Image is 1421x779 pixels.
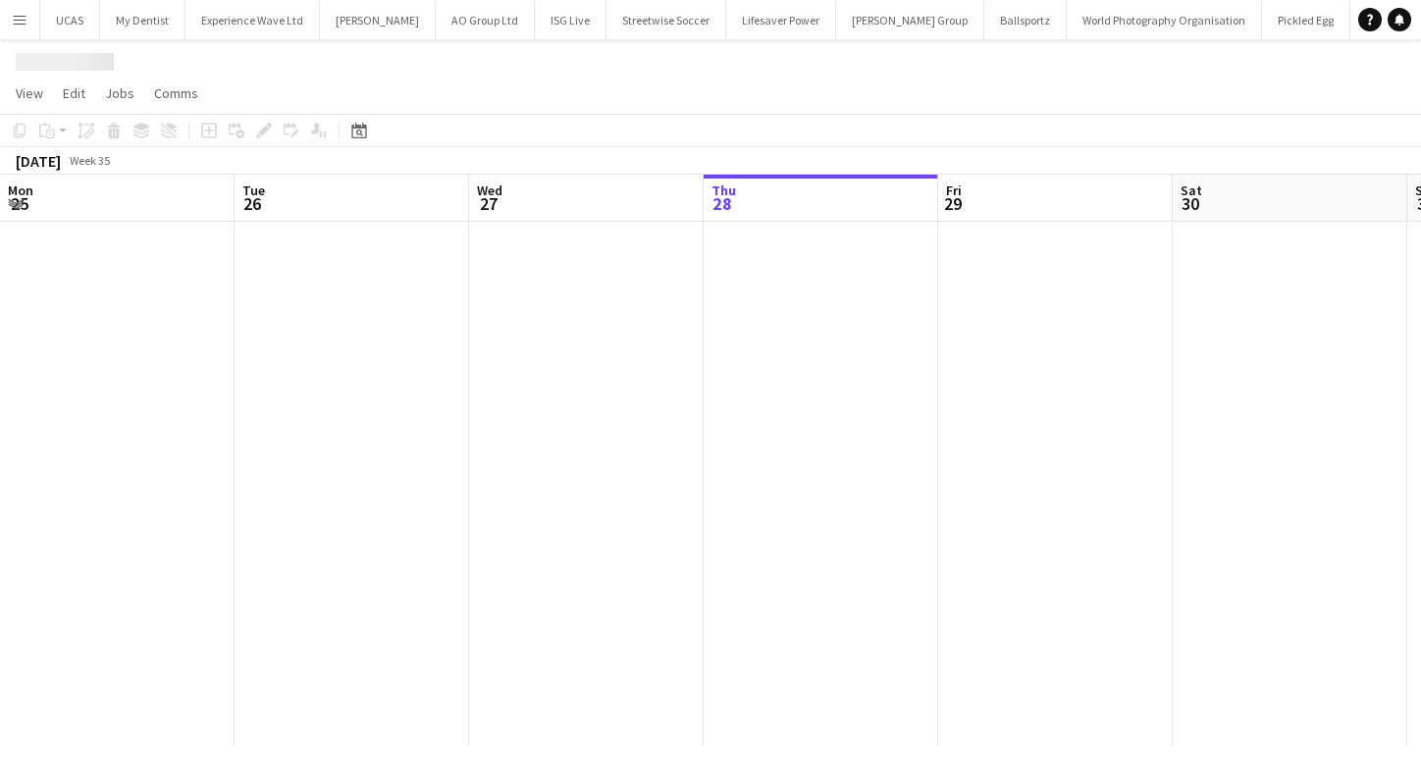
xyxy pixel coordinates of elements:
span: 27 [474,192,502,215]
span: Mon [8,182,33,199]
span: 29 [943,192,962,215]
a: Edit [55,80,93,106]
button: My Dentist [100,1,185,39]
span: Tue [242,182,265,199]
button: Experience Wave Ltd [185,1,320,39]
button: AO Group Ltd [436,1,535,39]
span: Sat [1181,182,1202,199]
span: Jobs [105,84,134,102]
button: [PERSON_NAME] Group [836,1,984,39]
button: UCAS [40,1,100,39]
span: Edit [63,84,85,102]
span: 30 [1178,192,1202,215]
a: Comms [146,80,206,106]
span: View [16,84,43,102]
span: 28 [709,192,736,215]
button: [PERSON_NAME] [320,1,436,39]
span: 25 [5,192,33,215]
span: Thu [711,182,736,199]
button: Ballsportz [984,1,1067,39]
a: View [8,80,51,106]
span: Wed [477,182,502,199]
a: Jobs [97,80,142,106]
span: Week 35 [65,153,114,168]
button: Streetwise Soccer [606,1,726,39]
button: ISG Live [535,1,606,39]
span: Comms [154,84,198,102]
button: Pickled Egg [1262,1,1350,39]
button: World Photography Organisation [1067,1,1262,39]
span: Fri [946,182,962,199]
div: [DATE] [16,151,61,171]
button: Lifesaver Power [726,1,836,39]
span: 26 [239,192,265,215]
